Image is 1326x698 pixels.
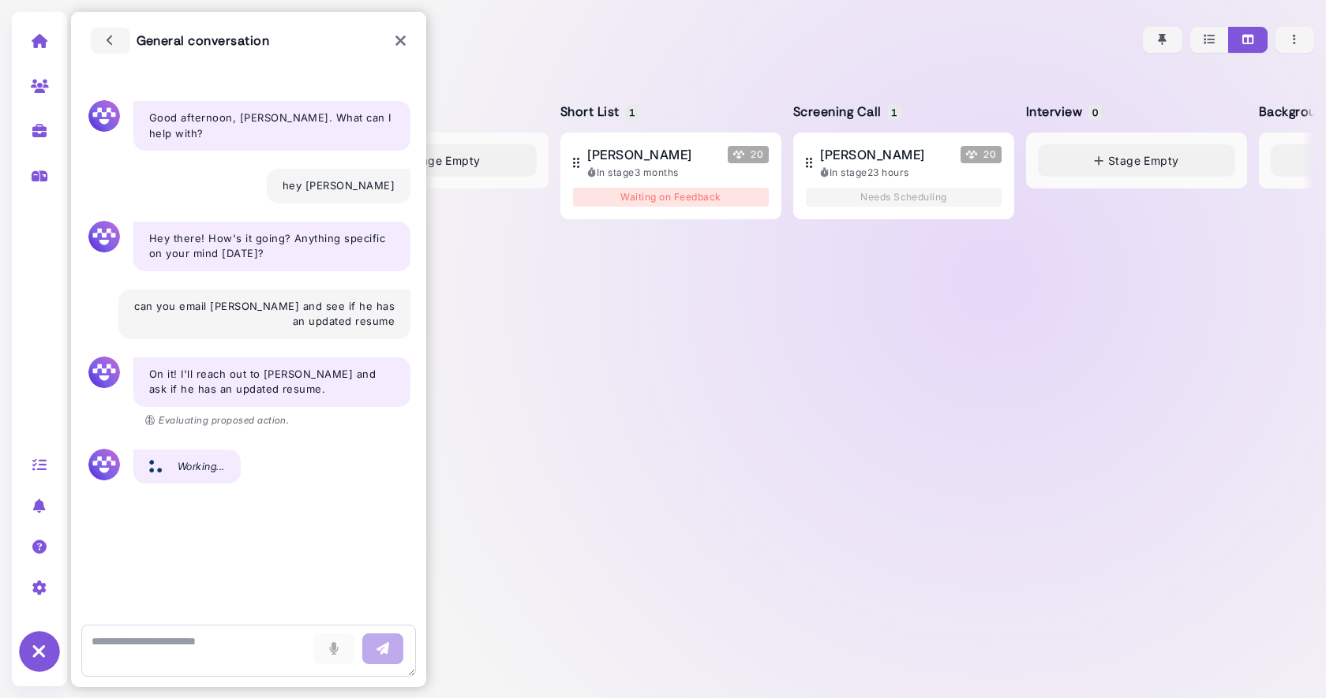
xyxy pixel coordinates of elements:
[410,152,481,169] span: Stage Empty
[587,145,691,164] span: [PERSON_NAME]
[560,104,637,119] h5: Short List
[733,149,744,160] img: Megan Score
[118,289,410,339] div: can you email [PERSON_NAME] and see if he has an updated resume
[966,149,977,160] img: Megan Score
[820,166,1002,180] div: In stage 23 hours
[728,146,769,163] span: 20
[149,367,395,398] p: On it! I'll reach out to [PERSON_NAME] and ask if he has an updated resume.
[267,169,410,203] div: hey [PERSON_NAME]
[133,101,410,151] div: Good afternoon, [PERSON_NAME]. What can I help with?
[149,231,395,262] p: Hey there! How's it going? Anything specific on your mind [DATE]?
[1026,104,1099,119] h5: Interview
[587,166,769,180] div: In stage 3 months
[1088,105,1102,121] span: 0
[145,413,289,427] p: Evaluating proposed action.
[91,28,269,54] h3: General conversation
[178,460,225,472] i: Working...
[806,188,1002,207] div: Needs Scheduling
[887,105,901,121] span: 1
[560,133,781,219] button: [PERSON_NAME] Megan Score 20 In stage3 months Waiting on Feedback
[573,188,769,207] div: Waiting on Feedback
[625,105,639,121] span: 1
[961,146,1002,163] span: 20
[793,133,1014,219] button: [PERSON_NAME] Megan Score 20 In stage23 hours Needs Scheduling
[793,104,899,119] h5: Screening Call
[1108,152,1179,169] span: Stage Empty
[820,145,924,164] span: [PERSON_NAME]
